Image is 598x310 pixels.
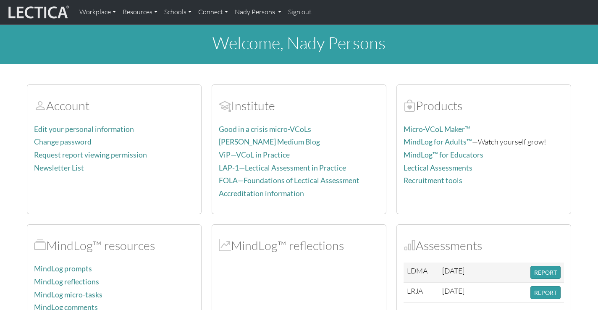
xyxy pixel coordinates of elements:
[442,286,464,295] span: [DATE]
[34,125,134,134] a: Edit your personal information
[404,136,564,148] p: —Watch yourself grow!
[530,266,561,279] button: REPORT
[34,277,99,286] a: MindLog reflections
[404,238,416,253] span: Assessments
[404,98,416,113] span: Products
[404,125,470,134] a: Micro-VCoL Maker™
[219,150,290,159] a: ViP—VCoL in Practice
[219,238,231,253] span: MindLog
[404,137,472,146] a: MindLog for Adults™
[231,3,285,21] a: Nady Persons
[161,3,195,21] a: Schools
[34,98,46,113] span: Account
[119,3,161,21] a: Resources
[219,137,320,146] a: [PERSON_NAME] Medium Blog
[34,163,84,172] a: Newsletter List
[34,98,194,113] h2: Account
[34,290,102,299] a: MindLog micro-tasks
[404,163,472,172] a: Lectical Assessments
[404,176,462,185] a: Recruitment tools
[6,4,69,20] img: lecticalive
[404,283,439,303] td: LRJA
[219,238,379,253] h2: MindLog™ reflections
[34,264,92,273] a: MindLog prompts
[195,3,231,21] a: Connect
[219,176,359,185] a: FOLA—Foundations of Lectical Assessment
[34,137,92,146] a: Change password
[404,263,439,283] td: LDMA
[219,125,311,134] a: Good in a crisis micro-VCoLs
[219,163,346,172] a: LAP-1—Lectical Assessment in Practice
[530,286,561,299] button: REPORT
[219,189,304,198] a: Accreditation information
[285,3,315,21] a: Sign out
[404,150,483,159] a: MindLog™ for Educators
[34,238,46,253] span: MindLog™ resources
[34,238,194,253] h2: MindLog™ resources
[404,238,564,253] h2: Assessments
[34,150,147,159] a: Request report viewing permission
[76,3,119,21] a: Workplace
[219,98,379,113] h2: Institute
[404,98,564,113] h2: Products
[442,266,464,275] span: [DATE]
[219,98,231,113] span: Account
